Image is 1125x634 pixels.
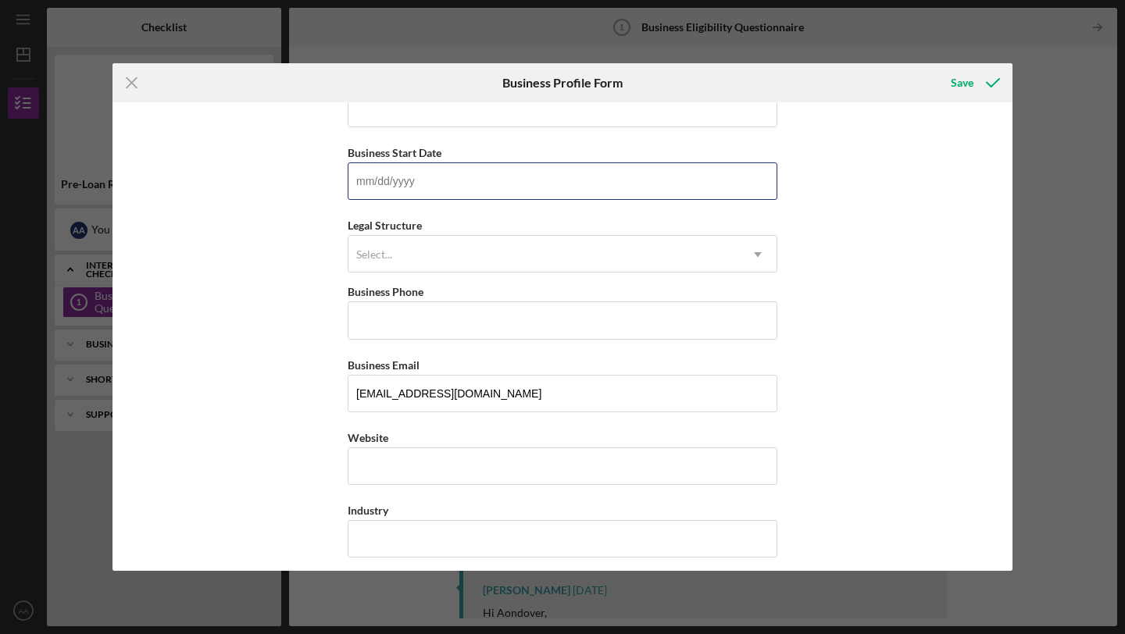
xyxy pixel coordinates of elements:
div: Select... [356,248,392,261]
h6: Business Profile Form [502,76,623,90]
label: Business Email [348,358,420,372]
label: Business Start Date [348,146,441,159]
input: mm/dd/yyyy [348,162,777,200]
label: Industry [348,504,388,517]
button: Save [935,67,1012,98]
div: Save [951,67,973,98]
label: Business Phone [348,285,423,298]
label: Website [348,431,388,444]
